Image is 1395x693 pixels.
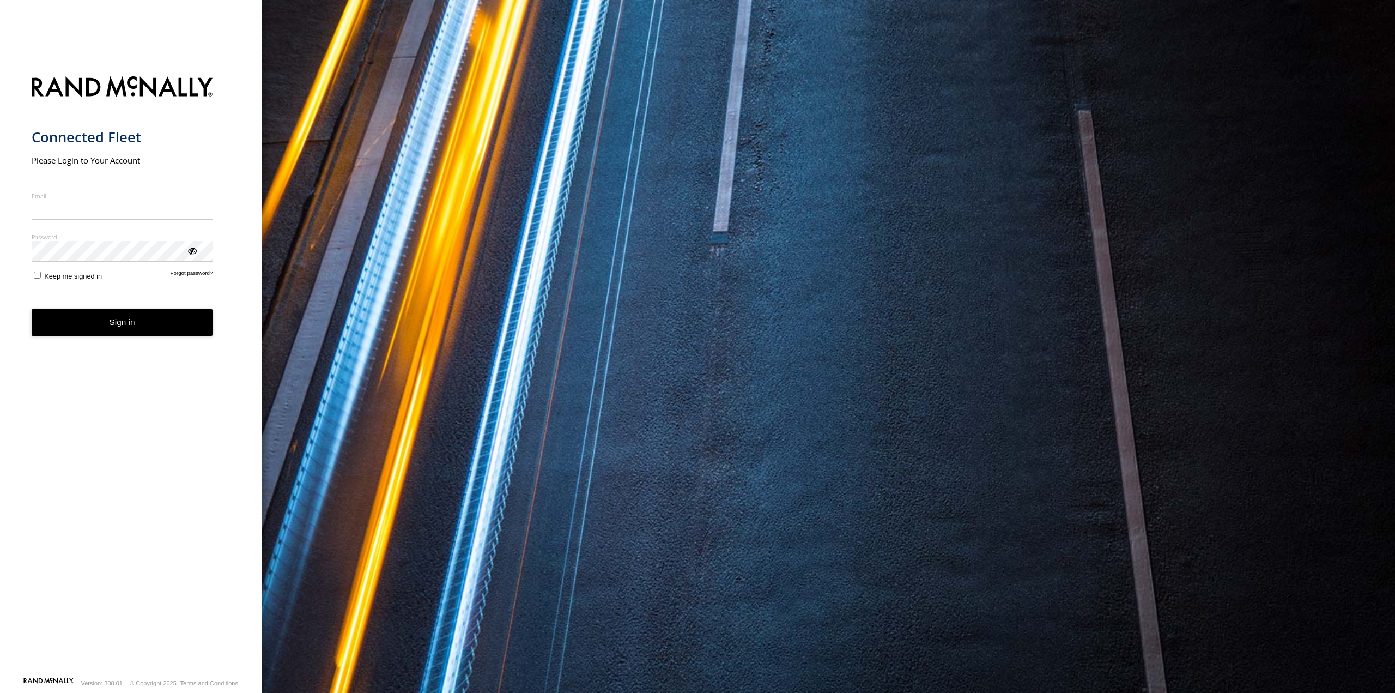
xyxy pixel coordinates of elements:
input: Keep me signed in [34,272,41,279]
img: Rand McNally [32,74,213,102]
h2: Please Login to Your Account [32,155,213,166]
a: Visit our Website [23,678,74,689]
div: © Copyright 2025 - [130,680,238,686]
form: main [32,70,231,677]
label: Password [32,233,213,241]
h1: Connected Fleet [32,128,213,146]
span: Keep me signed in [44,272,102,280]
a: Terms and Conditions [180,680,238,686]
div: ViewPassword [186,245,197,256]
a: Forgot password? [171,270,213,280]
label: Email [32,192,213,200]
div: Version: 308.01 [81,680,123,686]
button: Sign in [32,309,213,336]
